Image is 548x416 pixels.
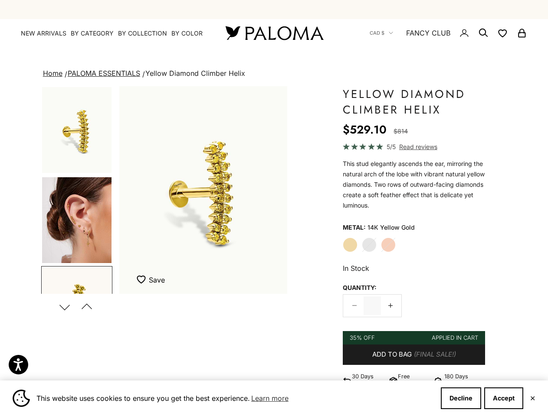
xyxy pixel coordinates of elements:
[364,296,381,315] input: Change quantity
[43,69,62,78] a: Home
[343,142,485,152] a: 5/5 Read reviews
[42,87,112,173] img: #YellowGold
[398,372,428,390] p: Free Shipping
[399,142,437,152] span: Read reviews
[432,333,478,342] div: Applied in cart
[406,27,450,39] a: FANCY CLUB
[71,29,114,38] summary: By Category
[343,121,387,138] sale-price: $529.10
[394,126,408,136] compare-at-price: $814
[343,263,485,274] p: In Stock
[484,387,523,409] button: Accept
[368,221,415,234] variant-option-value: 14K Yellow Gold
[370,19,527,47] nav: Secondary navigation
[145,69,245,78] span: Yellow Diamond Climber Helix
[68,69,140,78] a: PALOMA ESSENTIALS
[350,333,375,342] div: 35% Off
[530,396,535,401] button: Close
[42,267,112,353] img: #YellowGold
[343,221,366,234] legend: Metal:
[343,344,485,365] button: Add to bag (Final Sale!)
[119,86,287,294] div: Item 1 of 16
[370,29,384,37] span: CAD $
[250,392,290,405] a: Learn more
[41,86,112,174] button: Go to item 1
[171,29,203,38] summary: By Color
[119,86,287,294] img: #YellowGold
[118,29,167,38] summary: By Collection
[372,349,412,360] span: Add to bag
[370,29,393,37] button: CAD $
[343,86,485,117] h1: Yellow Diamond Climber Helix
[41,266,112,354] button: Go to item 5
[441,387,481,409] button: Decline
[21,29,66,38] a: NEW ARRIVALS
[343,281,377,294] legend: Quantity:
[414,349,456,360] span: (Final Sale!)
[352,372,386,390] p: 30 Days Return
[41,68,507,80] nav: breadcrumbs
[21,29,205,38] nav: Primary navigation
[36,392,434,405] span: This website uses cookies to ensure you get the best experience.
[444,372,485,390] p: 180 Days Warranty
[387,142,396,152] span: 5/5
[13,390,30,407] img: Cookie banner
[343,159,485,211] p: This stud elegantly ascends the ear, mirroring the natural arch of the lobe with vibrant natural ...
[137,275,165,285] button: Save
[137,275,149,284] img: wishlist
[42,177,112,263] img: #YellowGold #RoseGold #WhiteGold
[41,176,112,264] button: Go to item 4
